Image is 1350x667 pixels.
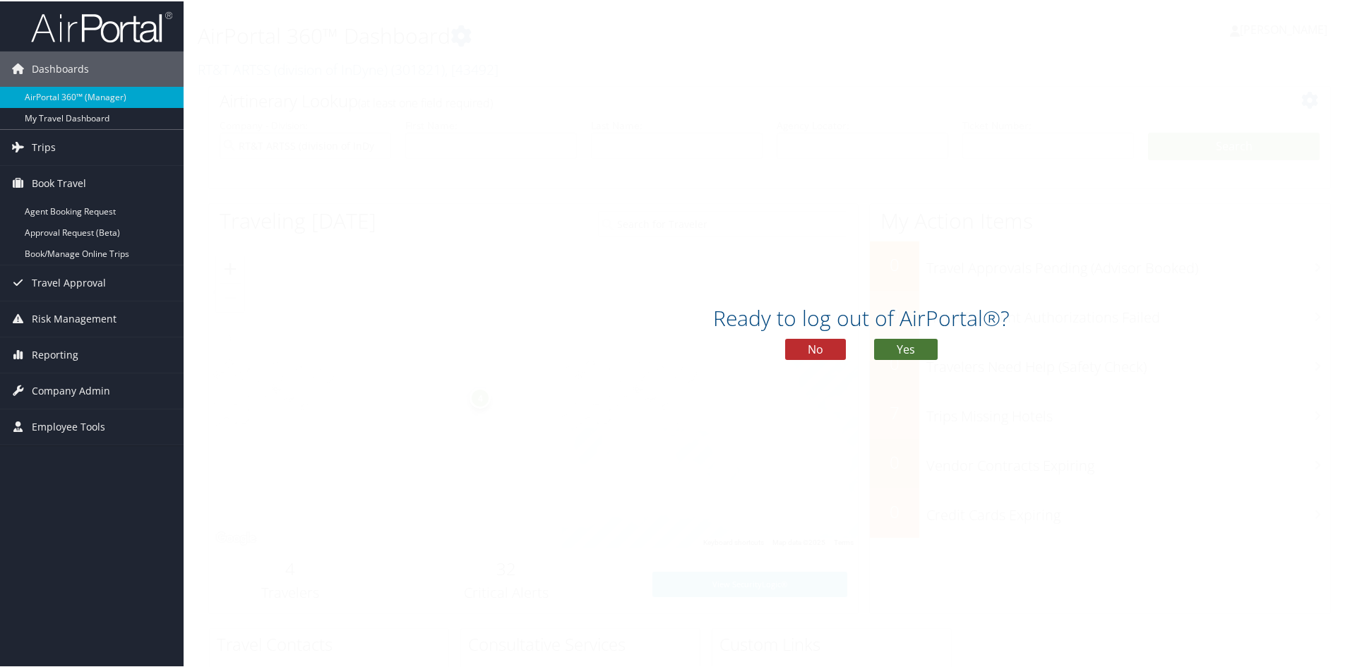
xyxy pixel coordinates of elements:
span: Book Travel [32,164,86,200]
span: Reporting [32,336,78,371]
button: Yes [874,337,938,359]
img: airportal-logo.png [31,9,172,42]
span: Trips [32,128,56,164]
span: Dashboards [32,50,89,85]
span: Risk Management [32,300,117,335]
button: No [785,337,846,359]
span: Employee Tools [32,408,105,443]
span: Travel Approval [32,264,106,299]
span: Company Admin [32,372,110,407]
